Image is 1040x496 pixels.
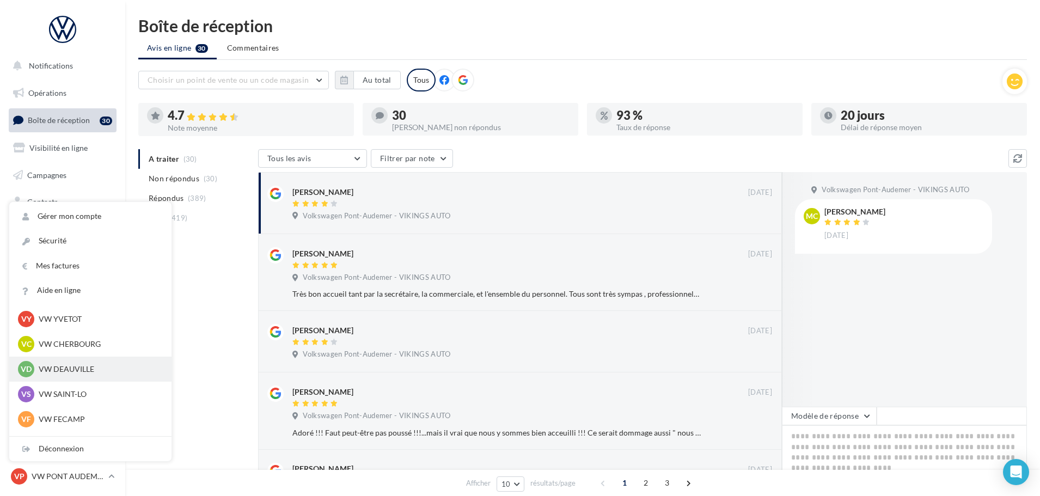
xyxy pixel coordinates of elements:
[29,61,73,70] span: Notifications
[7,164,119,187] a: Campagnes
[824,231,848,241] span: [DATE]
[392,109,570,121] div: 30
[292,427,701,438] div: Adoré !!! Faut peut-être pas poussé !!!...mais il vrai que nous y sommes bien acceuilli !!! Ce se...
[21,414,31,425] span: VF
[39,364,158,375] p: VW DEAUVILLE
[227,42,279,53] span: Commentaires
[7,82,119,105] a: Opérations
[7,272,119,304] a: PLV et print personnalisable
[9,204,172,229] a: Gérer mon compte
[29,143,88,152] span: Visibilité en ligne
[353,71,401,89] button: Au total
[9,437,172,461] div: Déconnexion
[407,69,436,91] div: Tous
[303,411,450,421] span: Volkswagen Pont-Audemer - VIKINGS AUTO
[616,109,794,121] div: 93 %
[748,388,772,397] span: [DATE]
[7,108,119,132] a: Boîte de réception30
[149,193,184,204] span: Répondus
[782,407,877,425] button: Modèle de réponse
[392,124,570,131] div: [PERSON_NAME] non répondus
[616,124,794,131] div: Taux de réponse
[21,339,32,350] span: VC
[824,208,885,216] div: [PERSON_NAME]
[497,476,524,492] button: 10
[138,17,1027,34] div: Boîte de réception
[292,463,353,474] div: [PERSON_NAME]
[148,75,309,84] span: Choisir un point de vente ou un code magasin
[658,474,676,492] span: 3
[188,194,206,203] span: (389)
[501,480,511,488] span: 10
[9,229,172,253] a: Sécurité
[1003,459,1029,485] div: Open Intercom Messenger
[168,109,345,122] div: 4.7
[841,124,1018,131] div: Délai de réponse moyen
[258,149,367,168] button: Tous les avis
[530,478,576,488] span: résultats/page
[7,191,119,213] a: Contacts
[335,71,401,89] button: Au total
[637,474,654,492] span: 2
[303,211,450,221] span: Volkswagen Pont-Audemer - VIKINGS AUTO
[292,289,701,299] div: Très bon accueil tant par la secrétaire, la commerciale, et l'ensemble du personnel. Tous sont tr...
[100,117,112,125] div: 30
[21,364,32,375] span: VD
[7,54,114,77] button: Notifications
[748,465,772,475] span: [DATE]
[39,314,158,324] p: VW YVETOT
[371,149,453,168] button: Filtrer par note
[14,471,25,482] span: VP
[7,308,119,340] a: Campagnes DataOnDemand
[806,211,818,222] span: MC
[21,389,31,400] span: VS
[9,466,117,487] a: VP VW PONT AUDEMER
[841,109,1018,121] div: 20 jours
[149,173,199,184] span: Non répondus
[169,213,188,222] span: (419)
[138,71,329,89] button: Choisir un point de vente ou un code magasin
[7,137,119,160] a: Visibilité en ligne
[9,254,172,278] a: Mes factures
[39,414,158,425] p: VW FECAMP
[204,174,217,183] span: (30)
[7,245,119,268] a: Calendrier
[292,248,353,259] div: [PERSON_NAME]
[21,314,32,324] span: VY
[39,389,158,400] p: VW SAINT-LO
[748,249,772,259] span: [DATE]
[27,170,66,179] span: Campagnes
[292,187,353,198] div: [PERSON_NAME]
[303,273,450,283] span: Volkswagen Pont-Audemer - VIKINGS AUTO
[822,185,969,195] span: Volkswagen Pont-Audemer - VIKINGS AUTO
[616,474,633,492] span: 1
[39,339,158,350] p: VW CHERBOURG
[28,115,90,125] span: Boîte de réception
[28,88,66,97] span: Opérations
[9,278,172,303] a: Aide en ligne
[303,350,450,359] span: Volkswagen Pont-Audemer - VIKINGS AUTO
[748,188,772,198] span: [DATE]
[292,325,353,336] div: [PERSON_NAME]
[7,218,119,241] a: Médiathèque
[267,154,311,163] span: Tous les avis
[27,197,58,206] span: Contacts
[466,478,491,488] span: Afficher
[32,471,104,482] p: VW PONT AUDEMER
[292,387,353,397] div: [PERSON_NAME]
[168,124,345,132] div: Note moyenne
[748,326,772,336] span: [DATE]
